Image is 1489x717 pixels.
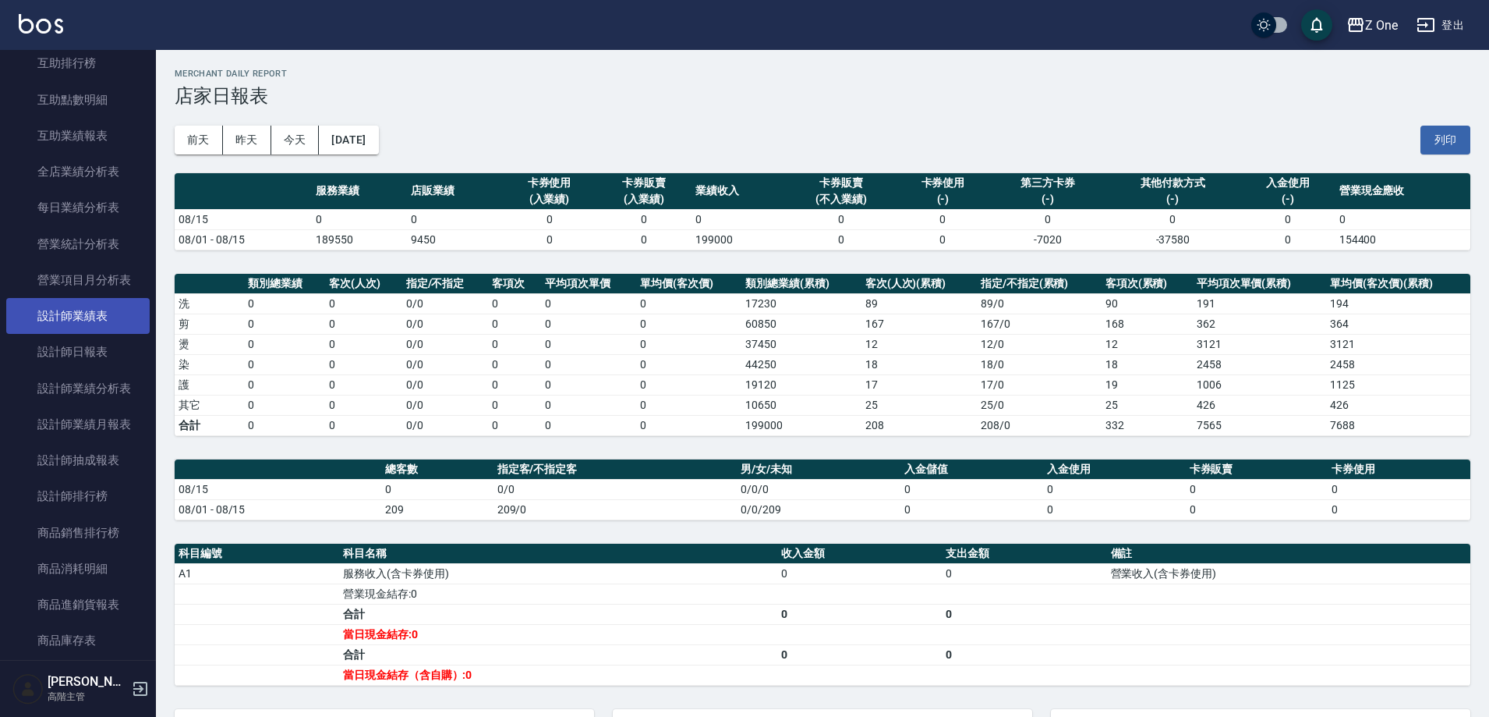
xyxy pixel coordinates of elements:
[541,415,636,435] td: 0
[381,479,493,499] td: 0
[741,314,861,334] td: 60850
[175,479,381,499] td: 08/15
[942,563,1106,584] td: 0
[402,293,489,314] td: 0 / 0
[493,499,737,520] td: 209/0
[900,191,987,208] div: (-)
[175,374,244,395] td: 護
[6,190,150,225] a: 每日業績分析表
[541,334,636,354] td: 0
[175,334,244,354] td: 燙
[1105,209,1240,229] td: 0
[994,191,1101,208] div: (-)
[1186,479,1328,499] td: 0
[541,274,636,294] th: 平均項次單價
[737,479,900,499] td: 0/0/0
[325,415,402,435] td: 0
[175,395,244,415] td: 其它
[861,354,977,374] td: 18
[339,644,777,665] td: 合計
[777,563,942,584] td: 0
[896,229,991,250] td: 0
[1326,374,1470,395] td: 1125
[1193,293,1327,314] td: 191
[6,371,150,406] a: 設計師業績分析表
[175,229,312,250] td: 08/01 - 08/15
[402,354,489,374] td: 0 / 0
[596,229,691,250] td: 0
[339,665,777,685] td: 當日現金結存（含自購）:0
[244,314,325,334] td: 0
[1193,334,1327,354] td: 3121
[787,209,896,229] td: 0
[1420,126,1470,154] button: 列印
[1326,293,1470,314] td: 194
[861,314,977,334] td: 167
[861,293,977,314] td: 89
[1102,274,1193,294] th: 客項次(累積)
[636,274,741,294] th: 單均價(客次價)
[319,126,378,154] button: [DATE]
[900,479,1043,499] td: 0
[6,551,150,587] a: 商品消耗明細
[777,604,942,624] td: 0
[1102,374,1193,395] td: 19
[977,354,1102,374] td: 18 / 0
[175,460,1470,520] table: a dense table
[244,395,325,415] td: 0
[402,374,489,395] td: 0 / 0
[1328,479,1470,499] td: 0
[1240,229,1335,250] td: 0
[741,274,861,294] th: 類別總業績(累積)
[777,644,942,665] td: 0
[6,118,150,154] a: 互助業績報表
[1365,16,1398,35] div: Z One
[977,334,1102,354] td: 12 / 0
[1244,191,1332,208] div: (-)
[175,314,244,334] td: 剪
[1326,415,1470,435] td: 7688
[244,293,325,314] td: 0
[636,334,741,354] td: 0
[737,460,900,480] th: 男/女/未知
[48,690,127,704] p: 高階主管
[861,415,977,435] td: 208
[325,274,402,294] th: 客次(人次)
[6,298,150,334] a: 設計師業績表
[488,354,541,374] td: 0
[942,644,1106,665] td: 0
[339,584,777,604] td: 營業現金結存:0
[541,354,636,374] td: 0
[493,460,737,480] th: 指定客/不指定客
[1102,415,1193,435] td: 332
[506,191,593,208] div: (入業績)
[636,314,741,334] td: 0
[381,499,493,520] td: 209
[502,209,597,229] td: 0
[741,354,861,374] td: 44250
[977,415,1102,435] td: 208/0
[741,374,861,395] td: 19120
[691,209,787,229] td: 0
[1328,499,1470,520] td: 0
[741,334,861,354] td: 37450
[175,544,339,564] th: 科目編號
[691,229,787,250] td: 199000
[990,229,1105,250] td: -7020
[339,563,777,584] td: 服務收入(含卡券使用)
[6,262,150,298] a: 營業項目月分析表
[402,314,489,334] td: 0 / 0
[977,293,1102,314] td: 89 / 0
[861,334,977,354] td: 12
[1186,499,1328,520] td: 0
[244,354,325,374] td: 0
[339,624,777,644] td: 當日現金結存:0
[1193,314,1327,334] td: 362
[977,274,1102,294] th: 指定/不指定(累積)
[1043,499,1186,520] td: 0
[6,406,150,442] a: 設計師業績月報表
[506,175,593,191] div: 卡券使用
[977,395,1102,415] td: 25 / 0
[6,226,150,262] a: 營業統計分析表
[861,395,977,415] td: 25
